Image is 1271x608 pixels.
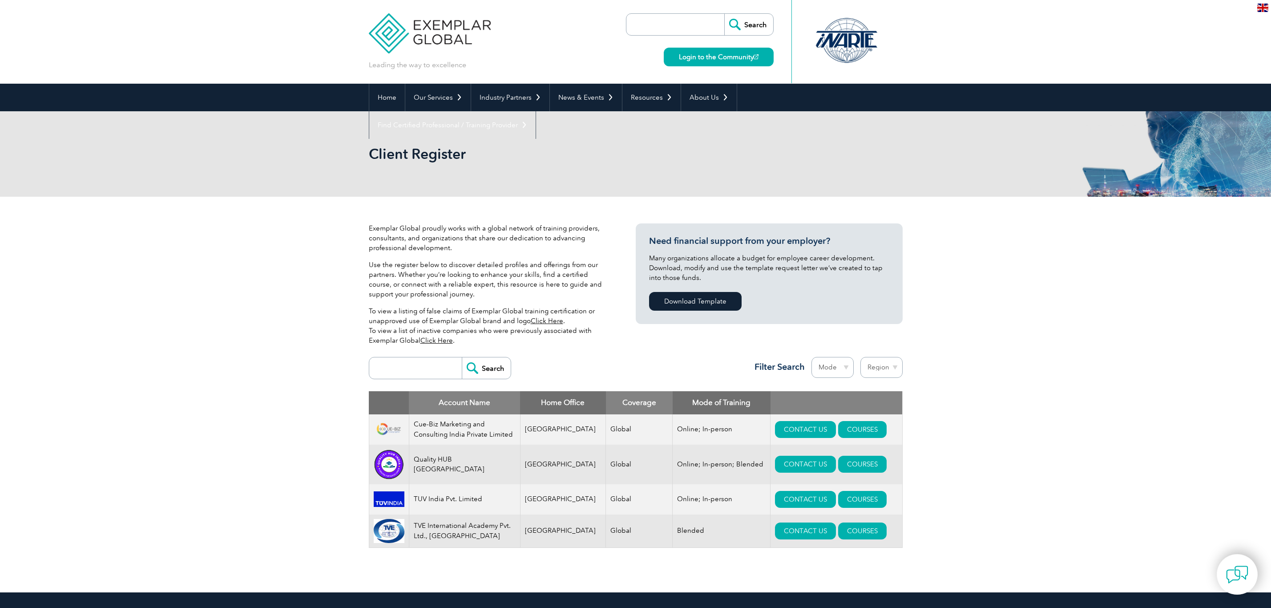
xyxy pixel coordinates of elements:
a: COURSES [838,523,887,539]
a: CONTACT US [775,456,836,473]
a: Industry Partners [471,84,549,111]
td: Blended [673,515,771,548]
a: News & Events [550,84,622,111]
td: Cue-Biz Marketing and Consulting India Private Limited [409,414,520,445]
img: cdaf935f-6ff2-ef11-be21-002248955c5a-logo.png [374,491,404,507]
td: Online; In-person; Blended [673,445,771,484]
img: b118c505-f3a0-ea11-a812-000d3ae11abd-logo.png [374,422,404,437]
td: [GEOGRAPHIC_DATA] [520,414,606,445]
p: Exemplar Global proudly works with a global network of training providers, consultants, and organ... [369,223,609,253]
td: TVE International Academy Pvt. Ltd., [GEOGRAPHIC_DATA] [409,515,520,548]
a: Download Template [649,292,742,311]
p: Leading the way to excellence [369,60,466,70]
a: Find Certified Professional / Training Provider [369,111,536,139]
img: open_square.png [754,54,759,59]
td: Online; In-person [673,484,771,515]
a: CONTACT US [775,523,836,539]
p: To view a listing of false claims of Exemplar Global training certification or unapproved use of ... [369,306,609,345]
a: About Us [681,84,737,111]
a: Home [369,84,405,111]
p: Use the register below to discover detailed profiles and offerings from our partners. Whether you... [369,260,609,299]
a: CONTACT US [775,491,836,508]
img: 1f5f17b3-71f2-ef11-be21-002248955c5a-logo.png [374,449,404,480]
td: TUV India Pvt. Limited [409,484,520,515]
a: COURSES [838,421,887,438]
th: Mode of Training: activate to sort column ascending [673,391,771,414]
h3: Need financial support from your employer? [649,235,889,247]
p: Many organizations allocate a budget for employee career development. Download, modify and use th... [649,253,889,283]
input: Search [462,357,511,379]
th: : activate to sort column ascending [771,391,902,414]
h3: Filter Search [749,361,805,373]
a: COURSES [838,491,887,508]
a: Our Services [405,84,471,111]
img: en [1257,4,1268,12]
th: Coverage: activate to sort column ascending [606,391,673,414]
h2: Client Register [369,147,742,161]
td: Global [606,414,673,445]
a: COURSES [838,456,887,473]
img: d3234973-b6af-ec11-983f-002248d39118-logo.gif [374,519,404,543]
a: Login to the Community [664,48,774,66]
th: Account Name: activate to sort column descending [409,391,520,414]
td: Global [606,515,673,548]
td: Global [606,484,673,515]
input: Search [724,14,773,35]
a: Click Here [420,336,453,345]
a: Click Here [531,317,563,325]
td: [GEOGRAPHIC_DATA] [520,484,606,515]
th: Home Office: activate to sort column ascending [520,391,606,414]
a: Resources [622,84,681,111]
td: Online; In-person [673,414,771,445]
td: Global [606,445,673,484]
img: contact-chat.png [1226,563,1248,586]
a: CONTACT US [775,421,836,438]
td: [GEOGRAPHIC_DATA] [520,445,606,484]
td: Quality HUB [GEOGRAPHIC_DATA] [409,445,520,484]
td: [GEOGRAPHIC_DATA] [520,515,606,548]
